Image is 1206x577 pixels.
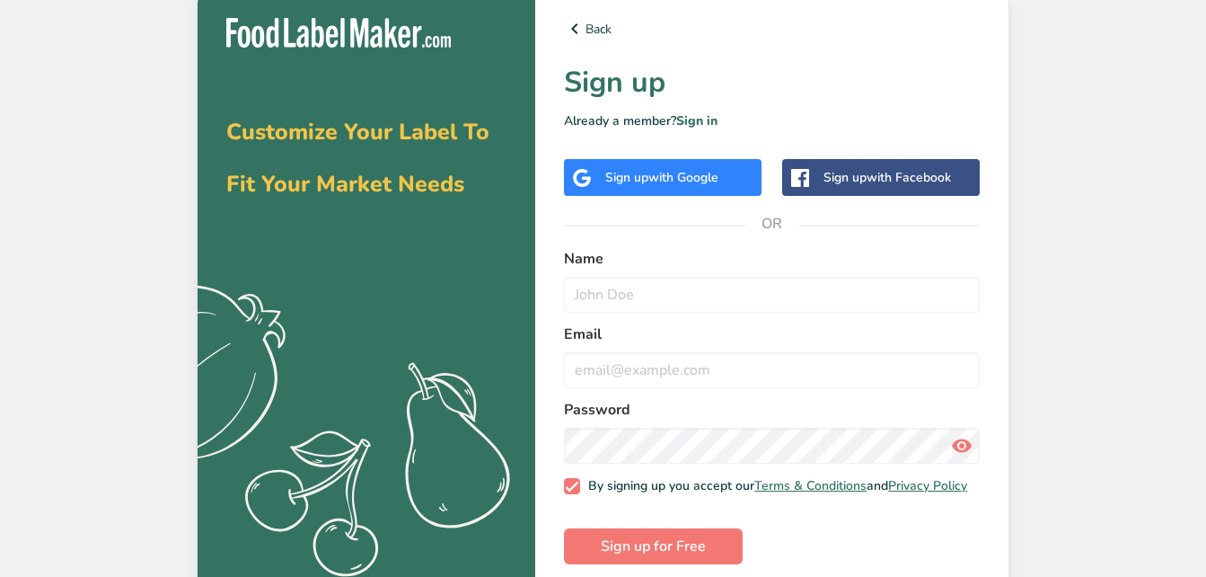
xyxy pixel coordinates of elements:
div: Sign up [605,168,718,187]
span: By signing up you accept our and [580,478,968,494]
input: John Doe [564,277,980,313]
h1: Sign up [564,61,980,104]
span: with Google [648,169,718,186]
a: Back [564,18,980,40]
img: Food Label Maker [226,18,451,48]
button: Sign up for Free [564,528,743,564]
p: Already a member? [564,111,980,130]
label: Password [564,399,980,421]
a: Terms & Conditions [754,477,867,494]
input: email@example.com [564,352,980,388]
label: Name [564,248,980,270]
span: with Facebook [867,169,951,186]
a: Sign in [676,112,717,129]
span: Customize Your Label To Fit Your Market Needs [226,117,489,200]
span: Sign up for Free [601,536,706,557]
a: Privacy Policy [888,477,967,494]
label: Email [564,324,980,345]
div: Sign up [823,168,951,187]
span: OR [745,197,799,251]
